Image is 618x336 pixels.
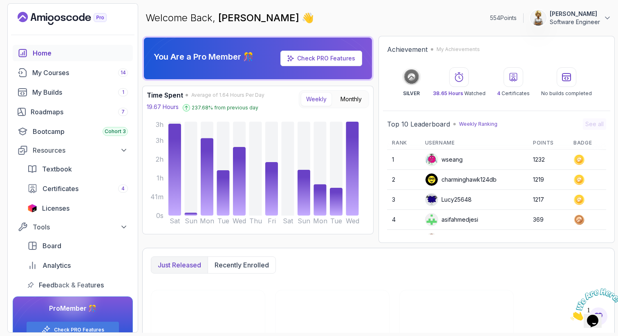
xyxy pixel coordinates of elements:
tspan: Sat [170,217,180,225]
p: SILVER [403,90,420,97]
button: Recently enrolled [208,257,275,273]
p: My Achievements [437,46,480,53]
button: See all [583,118,606,130]
span: [PERSON_NAME] [218,12,302,24]
div: asifahmedjesi [425,213,478,226]
img: user profile image [531,10,546,26]
img: jetbrains icon [27,204,37,212]
div: Roadmaps [31,107,128,117]
img: default monster avatar [425,234,438,246]
p: Just released [158,260,201,270]
tspan: Wed [233,217,246,225]
div: My Builds [32,87,128,97]
a: Check PRO Features [280,51,362,66]
td: 3 [387,190,420,210]
span: 4 [121,185,125,192]
td: 1217 [528,190,569,210]
tspan: Wed [346,217,359,225]
td: 369 [528,210,569,230]
tspan: Sun [298,217,310,225]
button: Resources [13,143,133,158]
button: Weekly [301,92,332,106]
h2: Achievement [387,45,428,54]
a: analytics [22,257,133,274]
a: certificates [22,180,133,197]
span: 👋 [302,11,314,24]
tspan: 1h [157,174,163,182]
tspan: Sat [283,217,293,225]
a: builds [13,84,133,100]
tspan: Tue [217,217,229,225]
span: Licenses [42,203,69,213]
div: Sabrina0704 [425,233,477,246]
iframe: chat widget [567,285,618,324]
tspan: 2h [156,155,163,163]
a: feedback [22,277,133,293]
p: Weekly Ranking [459,121,497,127]
span: 7 [121,109,125,115]
p: 19.67 Hours [147,103,179,111]
p: You Are a Pro Member 🎊 [154,51,253,62]
td: 2 [387,170,420,190]
span: Textbook [42,164,72,174]
span: Cohort 3 [105,128,126,135]
td: 1232 [528,150,569,170]
th: Username [420,136,528,150]
button: Monthly [335,92,367,106]
p: 237.68 % from previous day [192,105,258,111]
button: Just released [151,257,208,273]
th: Rank [387,136,420,150]
a: licenses [22,200,133,216]
td: 5 [387,230,420,250]
span: 14 [121,69,126,76]
div: Lucy25648 [425,193,472,206]
a: board [22,238,133,254]
a: home [13,45,133,61]
button: Tools [13,220,133,234]
p: Recently enrolled [215,260,269,270]
p: [PERSON_NAME] [550,10,600,18]
img: default monster avatar [425,154,438,166]
td: 362 [528,230,569,250]
p: No builds completed [541,90,592,97]
span: Average of 1.64 Hours Per Day [191,92,264,98]
p: Welcome Back, [146,11,314,24]
p: 554 Points [490,14,517,22]
img: Chat attention grabber [3,3,54,36]
tspan: Thu [249,217,262,225]
span: 38.65 Hours [433,90,463,96]
a: courses [13,65,133,81]
a: bootcamp [13,123,133,140]
tspan: 3h [156,136,163,145]
p: Software Engineer [550,18,600,26]
a: textbook [22,161,133,177]
button: user profile image[PERSON_NAME]Software Engineer [530,10,611,26]
span: Analytics [43,260,71,270]
span: Feedback & Features [39,280,104,290]
div: charminghawk124db [425,173,497,186]
span: 1 [3,3,7,10]
span: 1 [122,89,124,96]
span: 4 [497,90,500,96]
img: user profile image [425,214,438,226]
td: 1 [387,150,420,170]
tspan: 3h [156,120,163,129]
a: Check PRO Features [54,327,104,333]
div: My Courses [32,68,128,78]
h2: Top 10 Leaderboard [387,119,450,129]
img: default monster avatar [425,194,438,206]
div: Home [33,48,128,58]
tspan: Mon [200,217,214,225]
div: wseang [425,153,463,166]
div: Resources [33,145,128,155]
tspan: 41m [150,193,163,201]
tspan: 0s [156,211,163,220]
img: user profile image [425,174,438,186]
span: Certificates [43,184,78,194]
a: Landing page [18,12,125,25]
span: Board [43,241,61,251]
div: Tools [33,222,128,232]
tspan: Mon [313,217,327,225]
a: roadmaps [13,104,133,120]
